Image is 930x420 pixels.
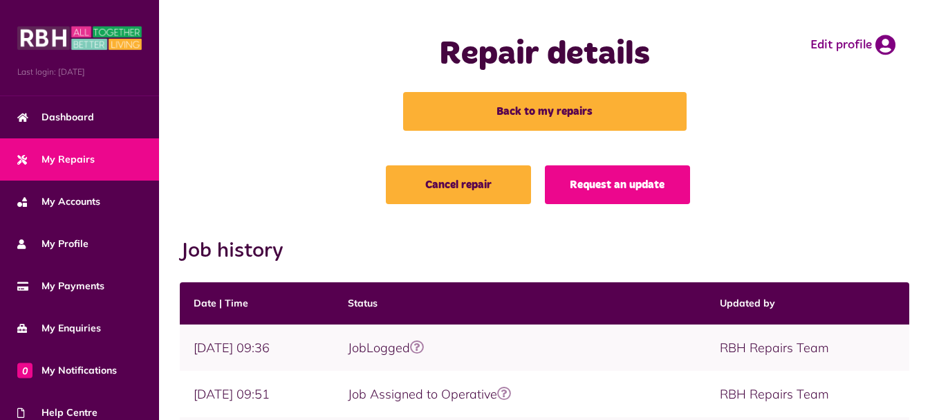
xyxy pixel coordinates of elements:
a: Cancel repair [386,165,531,204]
td: Job Assigned to Operative [334,371,706,417]
span: My Repairs [17,152,95,167]
span: My Enquiries [17,321,101,336]
a: Edit profile [810,35,895,55]
th: Date | Time [180,282,334,325]
span: Help Centre [17,405,97,420]
span: 0 [17,363,32,378]
a: Request an update [545,165,690,204]
th: Status [334,282,706,325]
span: My Accounts [17,194,100,209]
td: RBH Repairs Team [706,371,909,417]
h2: Job history [180,239,909,264]
span: Dashboard [17,110,94,125]
a: Back to my repairs [403,92,687,131]
span: My Payments [17,279,104,293]
span: My Notifications [17,363,117,378]
td: JobLogged [334,325,706,371]
img: MyRBH [17,24,142,52]
span: My Profile [17,237,89,251]
h1: Repair details [366,35,724,75]
th: Updated by [706,282,909,325]
span: Last login: [DATE] [17,66,142,78]
td: [DATE] 09:51 [180,371,334,417]
td: RBH Repairs Team [706,325,909,371]
td: [DATE] 09:36 [180,325,334,371]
